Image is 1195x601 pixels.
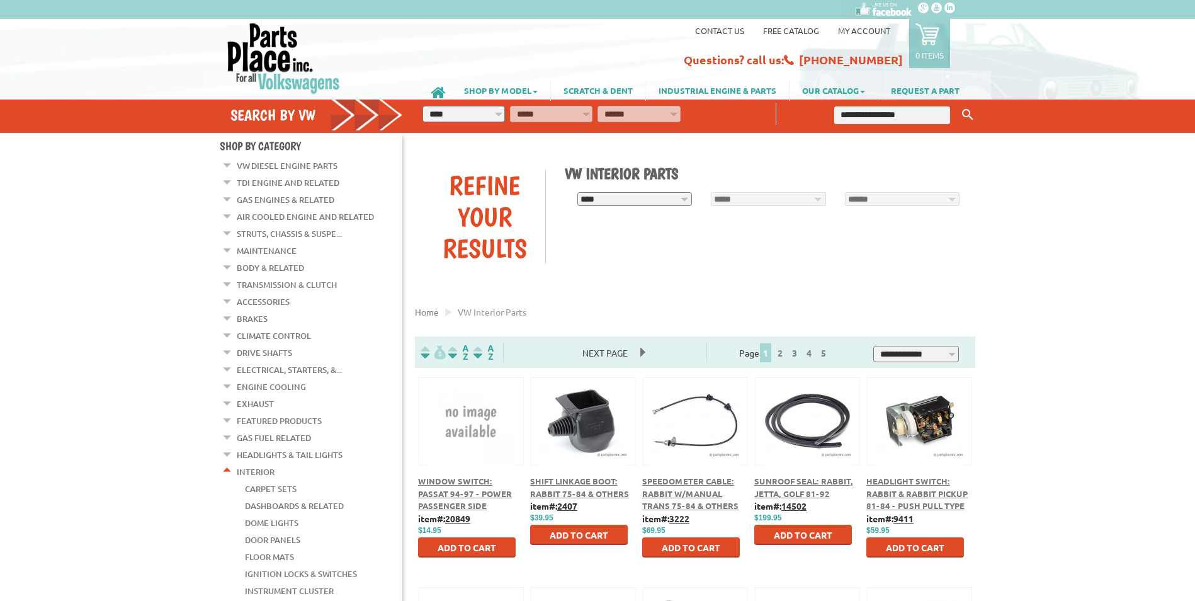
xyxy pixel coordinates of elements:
[662,542,720,553] span: Add to Cart
[790,79,878,101] a: OUR CATALOG
[418,537,516,558] button: Add to Cart
[424,169,545,264] div: Refine Your Results
[646,79,789,101] a: INDUSTRIAL ENGINE & PARTS
[642,476,739,511] a: Speedometer Cable: Rabbit w/Manual Trans 75-84 & Others
[530,513,553,522] span: $39.95
[220,139,402,152] h4: Shop By Category
[237,464,275,480] a: Interior
[237,243,297,259] a: Maintenance
[803,347,815,358] a: 4
[438,542,496,553] span: Add to Cart
[237,209,374,225] a: Air Cooled Engine and Related
[245,515,298,531] a: Dome Lights
[418,513,470,524] b: item#:
[237,175,339,191] a: TDI Engine and Related
[245,498,344,514] a: Dashboards & Related
[781,500,807,512] u: 14502
[245,566,357,582] a: Ignition Locks & Switches
[570,343,640,362] span: Next Page
[245,481,297,497] a: Carpet Sets
[530,525,628,545] button: Add to Cart
[695,25,744,36] a: Contact us
[642,513,689,524] b: item#:
[418,476,512,511] a: Window Switch: Passat 94-97 - Power Passenger Side
[760,343,771,362] span: 1
[237,311,268,327] a: Brakes
[415,306,439,318] a: Home
[445,513,470,524] u: 20849
[565,164,966,183] h1: VW Interior Parts
[458,306,526,318] span: VW interior parts
[245,532,300,548] a: Door Panels
[237,277,337,293] a: Transmission & Clutch
[237,294,290,310] a: Accessories
[754,513,781,522] span: $199.95
[893,513,914,524] u: 9411
[237,345,292,361] a: Drive Shafts
[754,500,807,512] b: item#:
[237,362,342,378] a: Electrical, Starters, &...
[550,529,608,541] span: Add to Cart
[530,500,577,512] b: item#:
[866,526,890,535] span: $59.95
[763,25,819,36] a: Free Catalog
[774,529,832,541] span: Add to Cart
[245,583,334,599] a: Instrument Cluster
[866,513,914,524] b: item#:
[421,345,446,360] img: filterpricelow.svg
[958,105,977,125] button: Keyword Search
[237,396,274,412] a: Exhaust
[237,328,311,344] a: Climate Control
[838,25,890,36] a: My Account
[237,430,311,446] a: Gas Fuel Related
[754,476,853,499] a: Sunroof Seal: Rabbit, Jetta, Golf 81-92
[570,347,640,358] a: Next Page
[818,347,829,358] a: 5
[237,260,304,276] a: Body & Related
[642,537,740,558] button: Add to Cart
[909,19,950,68] a: 0 items
[237,447,343,463] a: Headlights & Tail Lights
[789,347,800,358] a: 3
[706,342,863,362] div: Page
[530,476,629,499] a: Shift Linkage Boot: Rabbit 75-84 & Others
[774,347,786,358] a: 2
[866,476,968,511] a: Headlight Switch: Rabbit & Rabbit Pickup 81-84 - Push Pull Type
[237,379,306,395] a: Engine Cooling
[669,513,689,524] u: 3222
[245,549,294,565] a: Floor Mats
[642,526,665,535] span: $69.95
[230,106,403,124] h4: Search by VW
[451,79,550,101] a: SHOP BY MODEL
[471,345,496,360] img: Sort by Sales Rank
[886,542,944,553] span: Add to Cart
[237,192,334,208] a: Gas Engines & Related
[866,537,964,558] button: Add to Cart
[418,526,441,535] span: $14.95
[446,345,471,360] img: Sort by Headline
[237,157,337,174] a: VW Diesel Engine Parts
[915,50,944,60] p: 0 items
[237,226,342,242] a: Struts, Chassis & Suspe...
[551,79,645,101] a: SCRATCH & DENT
[237,413,322,429] a: Featured Products
[878,79,972,101] a: REQUEST A PART
[754,525,852,545] button: Add to Cart
[557,500,577,512] u: 2407
[226,22,341,94] img: Parts Place Inc!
